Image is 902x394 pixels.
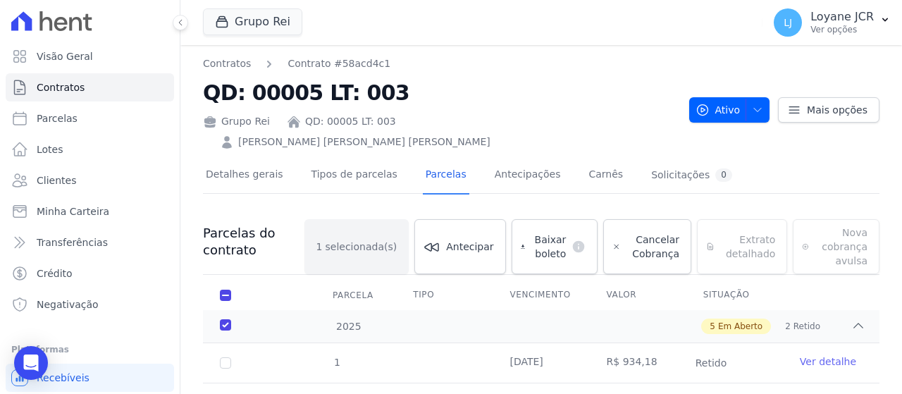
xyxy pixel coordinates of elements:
[784,18,792,27] span: LJ
[14,346,48,380] div: Open Intercom Messenger
[493,281,589,310] th: Vencimento
[793,320,820,333] span: Retido
[203,225,304,259] h3: Parcelas do contrato
[203,56,251,71] a: Contratos
[203,56,390,71] nav: Breadcrumb
[810,24,874,35] p: Ver opções
[6,166,174,195] a: Clientes
[603,219,691,274] a: Cancelar Cobrança
[37,173,76,187] span: Clientes
[37,49,93,63] span: Visão Geral
[203,157,286,195] a: Detalhes gerais
[11,341,168,358] div: Plataformas
[203,77,678,109] h2: QD: 00005 LT: 003
[316,240,323,254] span: 1
[778,97,879,123] a: Mais opções
[687,355,736,371] span: Retido
[718,320,762,333] span: Em Aberto
[648,157,735,195] a: Solicitações0
[37,235,108,250] span: Transferências
[238,135,490,149] a: [PERSON_NAME] [PERSON_NAME] [PERSON_NAME]
[305,114,396,129] a: QD: 00005 LT: 003
[493,343,589,383] td: [DATE]
[326,240,397,254] span: selecionada(s)
[800,355,856,369] a: Ver detalhe
[785,320,791,333] span: 2
[37,142,63,156] span: Lotes
[37,266,73,281] span: Crédito
[6,228,174,257] a: Transferências
[333,357,340,368] span: 1
[6,364,174,392] a: Recebíveis
[696,97,741,123] span: Ativo
[288,56,390,71] a: Contrato #58acd4c1
[715,168,732,182] div: 0
[220,357,231,369] input: Só é possível selecionar pagamentos em aberto
[309,157,400,195] a: Tipos de parcelas
[414,219,505,274] a: Antecipar
[651,168,732,182] div: Solicitações
[586,157,626,195] a: Carnês
[446,240,493,254] span: Antecipar
[689,97,770,123] button: Ativo
[807,103,867,117] span: Mais opções
[37,204,109,218] span: Minha Carteira
[37,80,85,94] span: Contratos
[316,281,390,309] div: Parcela
[810,10,874,24] p: Loyane JCR
[590,343,686,383] td: R$ 934,18
[37,297,99,312] span: Negativação
[37,111,78,125] span: Parcelas
[6,197,174,226] a: Minha Carteira
[203,8,302,35] button: Grupo Rei
[710,320,715,333] span: 5
[6,42,174,70] a: Visão Geral
[203,114,270,129] div: Grupo Rei
[686,281,783,310] th: Situação
[423,157,469,195] a: Parcelas
[396,281,493,310] th: Tipo
[762,3,902,42] button: LJ Loyane JCR Ver opções
[6,73,174,101] a: Contratos
[6,259,174,288] a: Crédito
[203,56,678,71] nav: Breadcrumb
[37,371,89,385] span: Recebíveis
[6,290,174,319] a: Negativação
[492,157,564,195] a: Antecipações
[6,104,174,133] a: Parcelas
[626,233,679,261] span: Cancelar Cobrança
[590,281,686,310] th: Valor
[6,135,174,164] a: Lotes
